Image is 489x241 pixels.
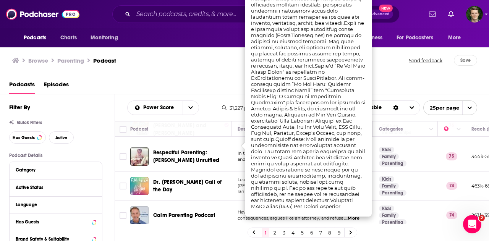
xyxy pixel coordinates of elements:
a: 5 [298,228,306,237]
span: Monitoring [91,32,118,43]
button: open menu [18,31,56,45]
a: Calm Parenting Podcast [153,212,215,219]
span: and parents, she's learned a lot. She's here to shar [238,157,342,162]
a: Dr. [PERSON_NAME] Call of the Day [153,178,229,194]
img: Calm Parenting Podcast [130,206,149,225]
a: Episodes [44,78,69,94]
span: Calm Parenting Podcast [153,212,215,218]
button: Choose View [350,100,420,115]
a: 7 [317,228,324,237]
button: open menu [423,100,477,115]
span: Logged in as drew.kilman [466,6,483,23]
div: Active Status [16,185,91,190]
span: In the 25+ years [PERSON_NAME] has worked with children [238,150,364,156]
a: 9 [335,228,343,237]
div: Description [238,125,262,134]
button: Save [454,55,477,66]
span: Respectful Parenting: [PERSON_NAME] Unruffled [153,149,219,163]
a: Parenting [379,190,406,196]
a: 4 [289,228,297,237]
span: For Podcasters [397,32,433,43]
div: Has Guests [16,219,89,225]
span: Toggle select row [120,153,126,160]
span: Open Advanced [358,12,390,16]
input: Search podcasts, credits, & more... [133,8,330,20]
span: Power Score [143,105,176,110]
a: 3 [280,228,288,237]
span: ...More [344,215,359,222]
div: Language [16,202,91,207]
span: Have a strong-willed child who doesn't respond to [238,209,344,215]
img: Respectful Parenting: Janet Lansbury Unruffled [130,147,149,166]
span: 2 [479,215,485,221]
a: Charts [55,31,81,45]
span: Active [55,136,67,140]
a: 8 [326,228,334,237]
button: open menu [183,101,199,115]
button: Send feedback [406,55,445,66]
a: Browse [28,57,48,64]
button: Column Actions [454,125,463,134]
span: 25 per page [424,102,459,114]
div: 31,227 podcast results [222,105,279,111]
a: Parenting [379,219,406,225]
span: Quick Filters [17,120,42,125]
h1: Parenting [57,57,84,64]
div: Podcast [130,125,148,134]
button: Open AdvancedNew [355,10,393,19]
span: Looking for advice? Call [PHONE_NUMBER][PERSON_NAME] >>> Consistently [238,177,332,188]
button: Active Status [16,183,96,192]
a: Family [379,212,399,218]
div: Sort Direction [388,101,404,115]
div: Power Score [444,125,455,134]
span: Toggle select row [120,212,126,219]
span: Podcasts [24,32,46,43]
span: Charts [60,32,77,43]
span: ranked as the most listened to podcast in Kids & F [238,189,343,194]
img: Dr. Laura Call of the Day [130,177,149,195]
a: 1 [262,228,269,237]
button: Active [49,131,74,144]
button: Column Actions [427,125,436,134]
p: Podcast Details [9,153,102,158]
a: 2 [271,228,279,237]
a: Respectful Parenting: [PERSON_NAME] Unruffled [153,149,229,164]
a: Kids [379,147,394,153]
span: New [379,5,393,12]
a: Podcasts [9,78,35,94]
button: Show profile menu [466,6,483,23]
a: Family [379,183,399,189]
button: open menu [128,105,183,110]
span: Has Guests [13,136,35,140]
p: 74 [446,211,457,219]
button: Has Guests [16,217,96,226]
h2: Filter By [9,104,30,111]
div: Categories [379,125,403,134]
button: open menu [443,31,471,45]
a: Parenting [379,160,406,167]
span: More [448,32,461,43]
a: Show notifications dropdown [445,8,457,21]
span: Dr. [PERSON_NAME] Call of the Day [153,179,222,193]
a: Family [379,154,399,160]
span: consequences, argues like an attorney, and refuse [238,215,343,221]
img: User Profile [466,6,483,23]
button: Language [16,200,96,209]
a: Podchaser - Follow, Share and Rate Podcasts [6,7,79,21]
a: Kids [379,205,394,212]
button: open menu [392,31,444,45]
span: Table [368,105,382,110]
a: Show notifications dropdown [426,8,439,21]
h3: Podcast [93,57,116,64]
h2: Choose List sort [127,100,199,115]
a: Kids [379,176,394,182]
button: open menu [85,31,128,45]
iframe: Intercom live chat [463,215,481,233]
p: 75 [446,152,457,160]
